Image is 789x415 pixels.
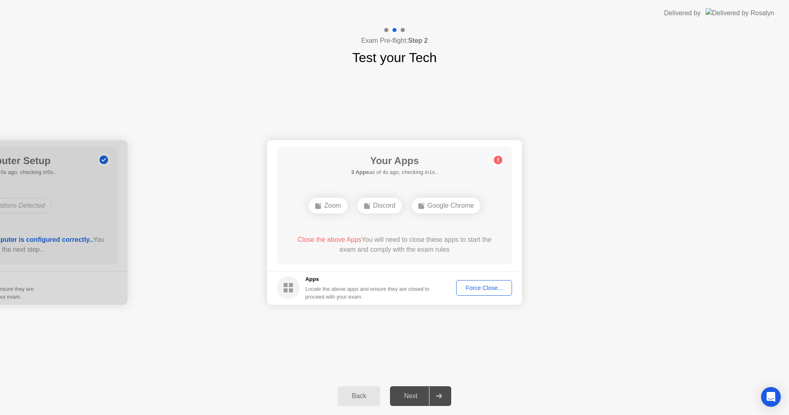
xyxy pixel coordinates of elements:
[338,386,380,406] button: Back
[390,386,451,406] button: Next
[309,198,348,213] div: Zoom
[361,36,428,46] h4: Exam Pre-flight:
[706,8,774,18] img: Delivered by Rosalyn
[456,280,512,296] button: Force Close...
[289,235,501,255] div: You will need to close these apps to start the exam and comply with the exam rules
[298,236,362,243] span: Close the above Apps
[352,48,437,67] h1: Test your Tech
[459,285,509,291] div: Force Close...
[351,153,438,168] h1: Your Apps
[305,275,430,283] h5: Apps
[761,387,781,407] div: Open Intercom Messenger
[340,392,378,400] div: Back
[412,198,480,213] div: Google Chrome
[351,168,438,176] h5: as of 4s ago, checking in1s..
[664,8,701,18] div: Delivered by
[392,392,429,400] div: Next
[351,169,369,175] b: 3 Apps
[305,285,430,301] div: Locate the above apps and ensure they are closed to proceed with your exam.
[358,198,402,213] div: Discord
[408,37,428,44] b: Step 2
